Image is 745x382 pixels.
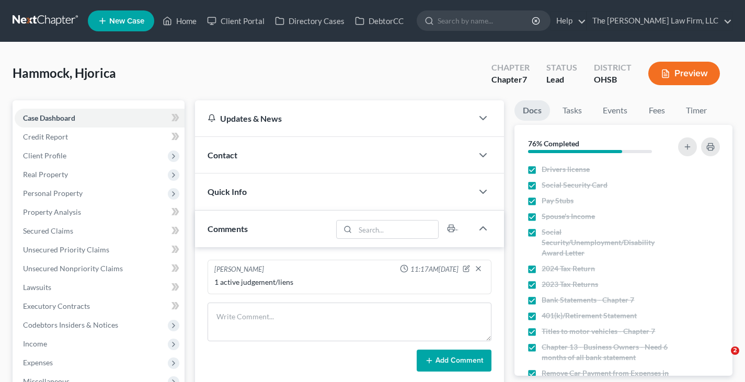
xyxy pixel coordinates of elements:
input: Search... [356,221,439,238]
span: 11:17AM[DATE] [410,264,459,274]
strong: 76% Completed [528,139,579,148]
div: [PERSON_NAME] [214,264,264,275]
span: Contact [208,150,237,160]
span: Secured Claims [23,226,73,235]
a: Property Analysis [15,203,185,222]
span: Hammock, Hjorica [13,65,116,80]
iframe: Intercom live chat [709,346,735,372]
a: Unsecured Nonpriority Claims [15,259,185,278]
span: Income [23,339,47,348]
div: OHSB [594,74,632,86]
div: Chapter [491,62,530,74]
a: Tasks [554,100,590,121]
a: Fees [640,100,673,121]
span: Credit Report [23,132,68,141]
span: Comments [208,224,248,234]
a: Timer [678,100,715,121]
span: Unsecured Nonpriority Claims [23,264,123,273]
div: District [594,62,632,74]
a: Help [551,11,586,30]
span: 2023 Tax Returns [542,279,598,290]
span: 401(k)/Retirement Statement [542,310,637,321]
span: 2024 Tax Return [542,263,595,274]
span: Titles to motor vehicles - Chapter 7 [542,326,655,337]
div: Chapter [491,74,530,86]
a: Credit Report [15,128,185,146]
span: New Case [109,17,144,25]
span: Property Analysis [23,207,81,216]
input: Search by name... [438,11,533,30]
span: Bank Statements - Chapter 7 [542,295,634,305]
span: Social Security/Unemployment/Disability Award Letter [542,227,669,258]
a: Executory Contracts [15,297,185,316]
div: Lead [546,74,577,86]
span: Unsecured Priority Claims [23,245,109,254]
span: Real Property [23,170,68,179]
a: Docs [514,100,550,121]
a: Unsecured Priority Claims [15,240,185,259]
span: Expenses [23,358,53,367]
span: Drivers license [542,164,590,175]
span: 7 [522,74,527,84]
span: Personal Property [23,189,83,198]
span: Client Profile [23,151,66,160]
a: Home [157,11,202,30]
span: Chapter 13 - Business Owners - Need 6 months of all bank statement [542,342,669,363]
button: Preview [648,62,720,85]
div: Status [546,62,577,74]
a: Client Portal [202,11,270,30]
button: Add Comment [417,350,491,372]
a: Directory Cases [270,11,350,30]
span: Executory Contracts [23,302,90,310]
a: The [PERSON_NAME] Law Firm, LLC [587,11,732,30]
a: DebtorCC [350,11,409,30]
div: Updates & News [208,113,460,124]
a: Events [594,100,636,121]
span: Social Security Card [542,180,608,190]
a: Case Dashboard [15,109,185,128]
span: Case Dashboard [23,113,75,122]
span: Spouse's Income [542,211,595,222]
a: Lawsuits [15,278,185,297]
span: 2 [731,346,739,355]
span: Codebtors Insiders & Notices [23,320,118,329]
span: Quick Info [208,187,247,196]
span: Lawsuits [23,283,51,292]
span: Pay Stubs [542,195,574,206]
a: Secured Claims [15,222,185,240]
div: 1 active judgement/liens [214,277,485,287]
